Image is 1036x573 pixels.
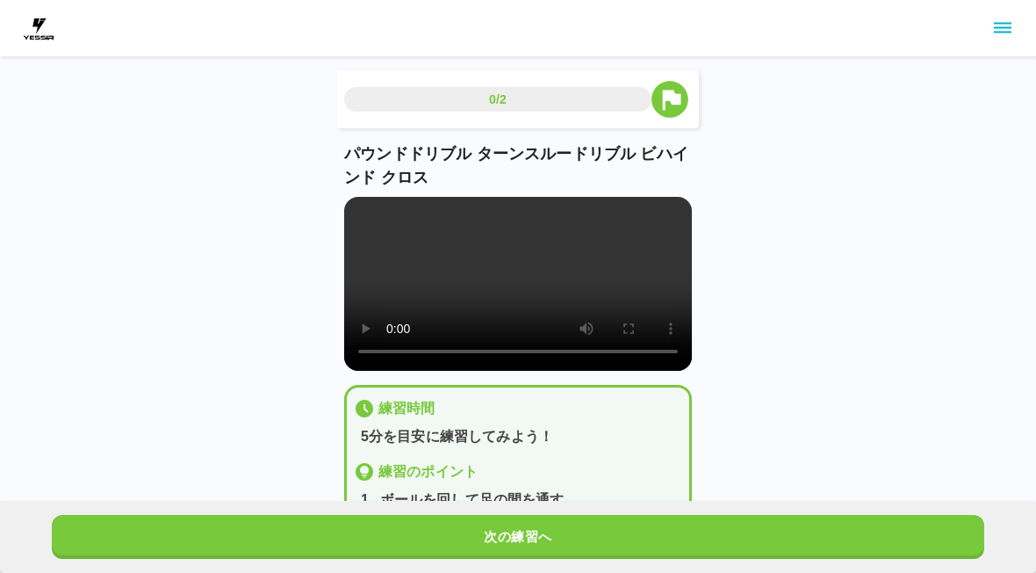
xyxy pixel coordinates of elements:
p: ボールを回して足の間を通す。 [380,490,579,511]
p: 練習のポイント [378,461,478,482]
button: sidemenu [988,13,1018,43]
p: 5分を目安に練習してみよう！ [361,426,682,447]
img: dummy [21,11,56,46]
p: パウンドドリブル ターンスルードリブル ビハインド クロス [344,142,692,190]
p: 0/2 [489,91,507,108]
p: 1 . [361,490,373,511]
button: 次の練習へ [52,515,984,559]
p: 練習時間 [378,398,435,419]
